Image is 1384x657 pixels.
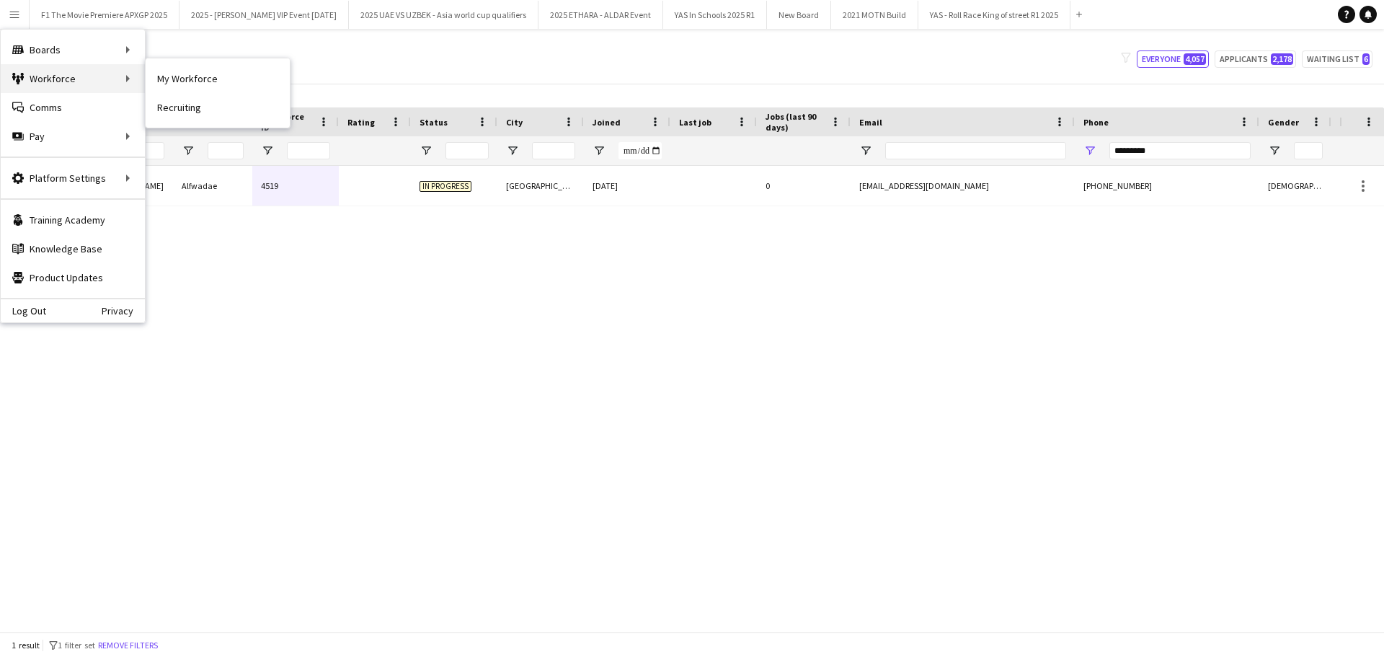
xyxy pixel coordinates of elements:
a: My Workforce [146,64,290,93]
button: Open Filter Menu [1083,144,1096,157]
span: Email [859,117,882,128]
button: Remove filters [95,638,161,653]
span: City [506,117,523,128]
button: Open Filter Menu [261,144,274,157]
button: Open Filter Menu [420,144,432,157]
button: 2025 - [PERSON_NAME] VIP Event [DATE] [179,1,349,29]
button: Open Filter Menu [506,144,519,157]
div: 0 [757,166,851,206]
button: 2025 ETHARA - ALDAR Event [538,1,663,29]
button: New Board [767,1,831,29]
a: Recruiting [146,93,290,122]
span: Gender [1268,117,1299,128]
button: Open Filter Menu [593,144,605,157]
button: YAS - Roll Race King of street R1 2025 [918,1,1070,29]
span: 6 [1362,53,1370,65]
div: Platform Settings [1,164,145,193]
div: [DATE] [584,166,670,206]
a: Product Updates [1,263,145,292]
input: Last Name Filter Input [208,142,244,159]
span: Rating [347,117,375,128]
a: Comms [1,93,145,122]
div: [DEMOGRAPHIC_DATA] [1259,166,1331,206]
div: Pay [1,122,145,151]
button: Open Filter Menu [1268,144,1281,157]
button: Open Filter Menu [182,144,195,157]
span: Status [420,117,448,128]
button: 2025 UAE VS UZBEK - Asia world cup qualifiers [349,1,538,29]
span: Phone [1083,117,1109,128]
div: Alfwadae [173,166,252,206]
div: 4519 [252,166,339,206]
button: F1 The Movie Premiere APXGP 2025 [30,1,179,29]
input: Gender Filter Input [1294,142,1323,159]
span: In progress [420,181,471,192]
button: 2021 MOTN Build [831,1,918,29]
input: Status Filter Input [445,142,489,159]
input: City Filter Input [532,142,575,159]
div: Workforce [1,64,145,93]
a: Training Academy [1,206,145,234]
span: Jobs (last 90 days) [766,111,825,133]
span: 1 filter set [58,640,95,651]
button: YAS In Schools 2025 R1 [663,1,767,29]
input: Email Filter Input [885,142,1066,159]
span: 2,178 [1271,53,1293,65]
a: Privacy [102,305,145,317]
input: Joined Filter Input [618,142,662,159]
input: Workforce ID Filter Input [287,142,330,159]
div: [EMAIL_ADDRESS][DOMAIN_NAME] [851,166,1075,206]
span: Joined [593,117,621,128]
button: Waiting list6 [1302,50,1372,68]
button: Everyone4,057 [1137,50,1209,68]
div: [PHONE_NUMBER] [1075,166,1259,206]
input: First Name Filter Input [128,142,164,159]
a: Log Out [1,305,46,317]
div: [GEOGRAPHIC_DATA] [497,166,584,206]
input: Phone Filter Input [1109,142,1251,159]
span: 4,057 [1184,53,1206,65]
span: Last job [679,117,711,128]
button: Applicants2,178 [1215,50,1296,68]
button: Open Filter Menu [859,144,872,157]
div: Boards [1,35,145,64]
a: Knowledge Base [1,234,145,263]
